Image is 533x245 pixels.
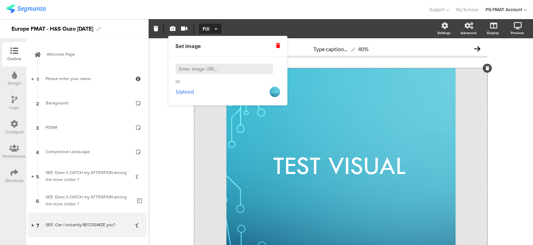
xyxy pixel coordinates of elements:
[199,24,222,34] button: Fill
[46,124,129,131] div: POSM
[175,86,194,98] button: Upload
[28,213,147,237] a: 7 SEE: Can I instantly RECOGNIZE you?
[36,221,39,229] span: 7
[36,148,39,156] span: 4
[36,197,39,204] span: 6
[487,30,499,35] div: Display
[28,42,147,66] a: Welcome Page
[358,46,369,52] div: 40%
[12,23,93,34] div: Europe FMAT - H&S Ouzo [DATE]
[313,46,347,52] span: Type caption...
[46,169,129,183] div: SEE: Does it CATCH my ATTENTION among the store clutter ?
[429,6,445,13] span: Support
[203,25,217,33] span: Fill
[7,56,21,62] div: Outline
[46,193,132,207] div: SEE: Does it CATCH my ATTENTION among the store clutter ?
[28,115,147,140] a: 3 POSM
[28,164,147,188] a: 5 SEE: Does it CATCH my ATTENTION among the store clutter ?
[46,100,129,106] div: Background
[437,30,451,35] div: Settings
[46,75,129,82] div: Please enter your name:
[5,129,24,135] div: Configure
[36,99,39,107] span: 2
[175,64,273,74] input: Enter image URL...
[176,88,194,96] span: Upload
[6,5,46,13] img: segmanta logo
[175,42,201,50] span: Set image
[28,140,147,164] a: 4 Competitive Landscape
[5,177,24,184] div: Distribute
[3,153,26,159] div: Permissions
[460,30,476,35] div: Advanced
[36,124,39,131] span: 3
[46,148,129,155] div: Competitive Landscape
[175,78,180,85] span: or
[28,188,147,213] a: 6 SEE: Does it CATCH my ATTENTION among the store clutter ?
[47,51,136,58] span: Welcome Page
[9,104,20,111] div: Logic
[511,30,524,35] div: Preview
[28,91,147,115] a: 2 Background
[28,66,147,91] a: 1 Please enter your name:
[37,75,39,82] span: 1
[270,87,280,97] img: https%3A%2F%2Fd3qka8e8qzmug1.cloudfront.net%2Fquestion%2F79dfdb578f43271796ca.png
[46,221,129,228] div: SEE: Can I instantly RECOGNIZE you?
[36,172,39,180] span: 5
[8,80,21,86] div: Design
[486,6,522,13] div: PG FMAT Account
